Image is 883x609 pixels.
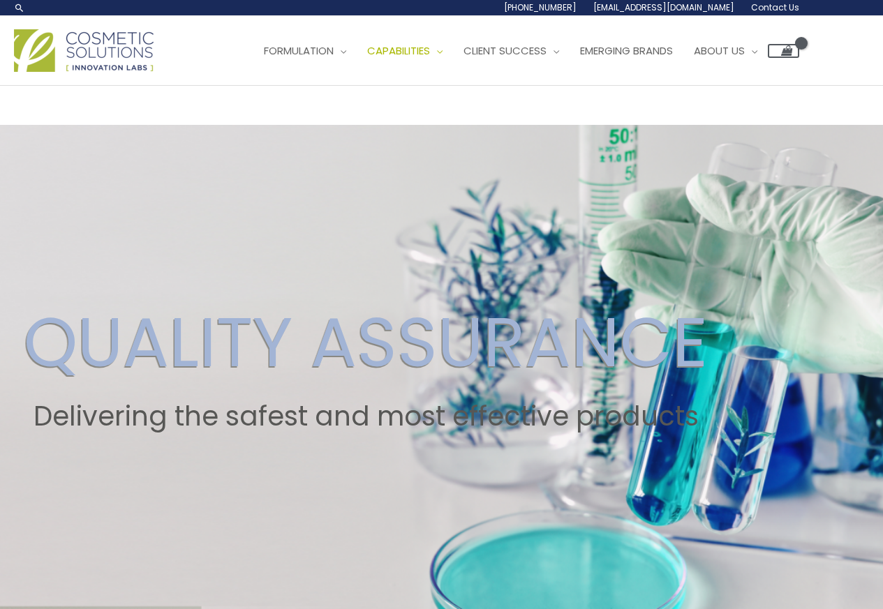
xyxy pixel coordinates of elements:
[463,43,547,58] span: Client Success
[580,43,673,58] span: Emerging Brands
[570,30,683,72] a: Emerging Brands
[694,43,745,58] span: About Us
[367,43,430,58] span: Capabilities
[453,30,570,72] a: Client Success
[357,30,453,72] a: Capabilities
[768,44,799,58] a: View Shopping Cart, empty
[751,1,799,13] span: Contact Us
[253,30,357,72] a: Formulation
[14,2,25,13] a: Search icon link
[243,30,799,72] nav: Site Navigation
[593,1,734,13] span: [EMAIL_ADDRESS][DOMAIN_NAME]
[683,30,768,72] a: About Us
[24,400,708,433] h2: Delivering the safest and most effective products
[14,29,154,72] img: Cosmetic Solutions Logo
[504,1,577,13] span: [PHONE_NUMBER]
[24,301,708,384] h2: QUALITY ASSURANCE
[264,43,334,58] span: Formulation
